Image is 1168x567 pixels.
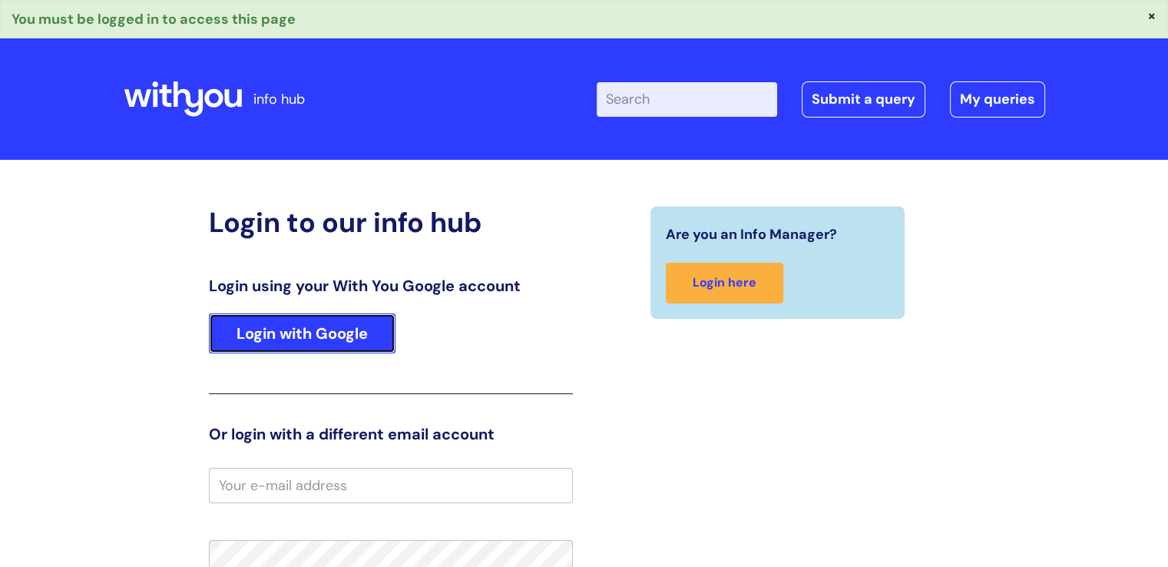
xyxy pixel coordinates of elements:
a: My queries [950,81,1045,117]
p: info hub [253,87,305,111]
h3: Login using your With You Google account [209,277,573,295]
h3: Or login with a different email account [209,425,573,443]
input: Your e-mail address [209,468,573,503]
a: Login here [666,263,783,303]
h2: Login to our info hub [209,206,573,239]
button: × [1147,8,1156,22]
input: Search [597,82,777,116]
a: Login with Google [209,313,395,353]
a: Submit a query [802,81,925,117]
span: Are you an Info Manager? [666,222,837,247]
